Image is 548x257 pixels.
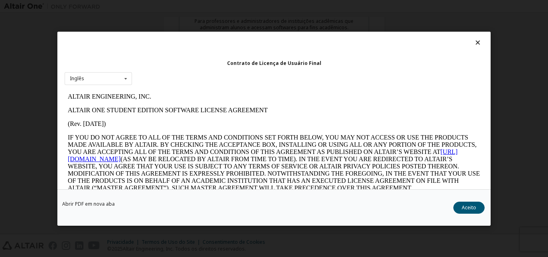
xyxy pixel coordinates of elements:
[3,59,393,73] a: [URL][DOMAIN_NAME]
[227,59,321,66] font: Contrato de Licença de Usuário Final
[453,201,485,213] button: Aceito
[70,75,84,82] font: Inglês
[3,17,416,24] p: ALTAIR ONE STUDENT EDITION SOFTWARE LICENSE AGREEMENT
[462,204,476,210] font: Aceito
[3,30,416,38] p: (Rev. [DATE])
[3,44,416,102] p: IF YOU DO NOT AGREE TO ALL OF THE TERMS AND CONDITIONS SET FORTH BELOW, YOU MAY NOT ACCESS OR USE...
[62,200,115,207] font: Abrir PDF em nova aba
[62,201,115,206] a: Abrir PDF em nova aba
[3,3,416,10] p: ALTAIR ENGINEERING, INC.
[3,108,416,137] p: This Altair One Student Edition Software License Agreement (“Agreement”) is between Altair Engine...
